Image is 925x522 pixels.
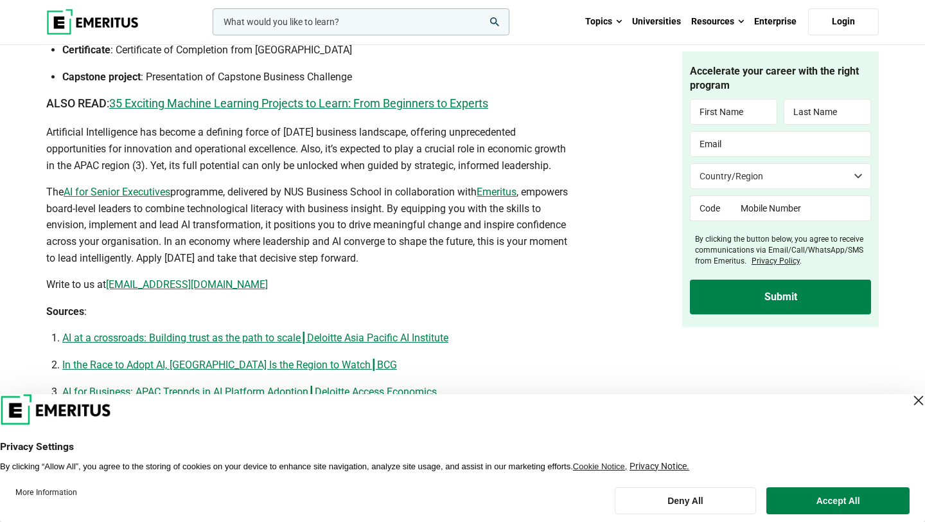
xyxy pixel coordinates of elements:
[690,100,777,125] input: First Name
[690,64,871,93] h4: Accelerate your career with the right program
[141,71,352,83] span: : Presentation of Capstone Business Challenge
[213,8,509,35] input: woocommerce-product-search-field-0
[690,280,871,314] input: Submit
[690,164,871,190] select: Country
[62,359,397,371] a: In the Race to Adopt AI, [GEOGRAPHIC_DATA] Is the Region to Watch┃BCG
[46,186,568,264] span: , empowers board-level leaders to combine technological literacy with business insight. By equipp...
[477,186,516,198] a: Emeritus
[46,278,106,291] span: Write to us at
[690,196,732,222] input: Code
[732,196,872,222] input: Mobile Number
[46,305,84,318] b: Sources
[46,186,64,198] span: The
[109,96,488,110] a: 35 Exciting Machine Learning Projects to Learn: From Beginners to Experts
[62,44,110,56] b: Certificate
[170,186,477,198] span: programme, delivered by NUS Business School in collaboration with
[64,186,170,198] a: AI for Senior Executives
[110,44,352,56] span: : Certificate of Completion from [GEOGRAPHIC_DATA]
[62,71,141,83] b: Capstone project
[690,132,871,157] input: Email
[62,386,437,398] a: AI for Business: APAC Trepnds in AI Platform Adoption┃Deloitte Access Economics
[84,305,87,318] span: :
[808,8,879,35] a: Login
[107,96,109,110] span: :
[62,332,448,344] a: AI at a crossroads: Building trust as the path to scale┃Deloitte Asia Pacific AI Institute
[46,126,566,171] span: Artificial Intelligence has become a defining force of [DATE] business landscape, offering unprec...
[46,96,107,110] b: ALSO READ
[784,100,871,125] input: Last Name
[106,278,268,291] a: [EMAIL_ADDRESS][DOMAIN_NAME]
[695,235,871,267] label: By clicking the button below, you agree to receive communications via Email/Call/WhatsApp/SMS fro...
[752,256,800,265] a: Privacy Policy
